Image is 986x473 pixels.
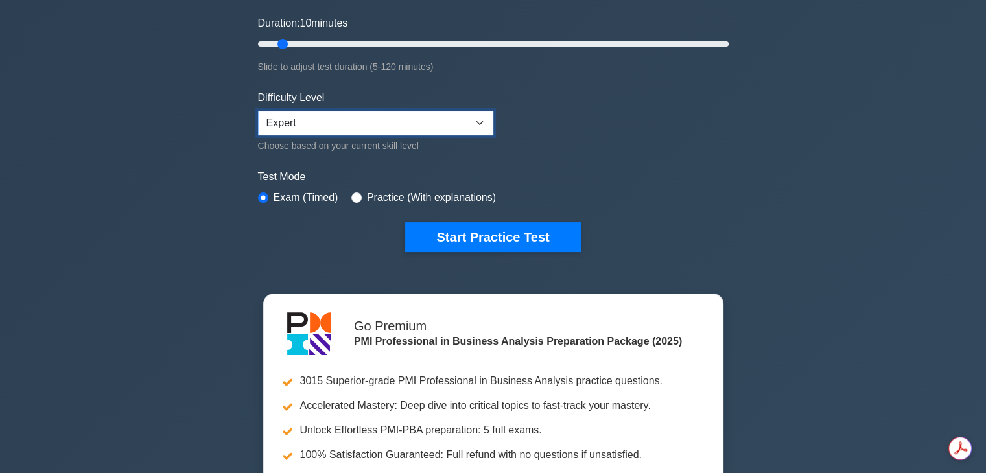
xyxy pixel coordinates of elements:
[258,90,325,106] label: Difficulty Level
[367,190,496,205] label: Practice (With explanations)
[405,222,580,252] button: Start Practice Test
[258,138,493,154] div: Choose based on your current skill level
[299,17,311,29] span: 10
[258,169,729,185] label: Test Mode
[274,190,338,205] label: Exam (Timed)
[258,59,729,75] div: Slide to adjust test duration (5-120 minutes)
[258,16,348,31] label: Duration: minutes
